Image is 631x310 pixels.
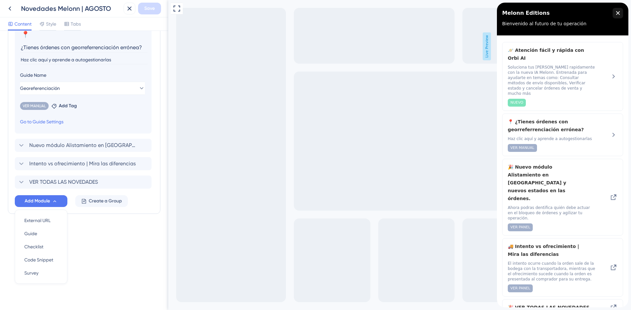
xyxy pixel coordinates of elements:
[13,283,33,288] span: VER PANEL
[19,227,63,240] button: Guide
[15,157,153,170] div: Intento vs ofrecimiento | Mira las diferencias
[24,243,43,251] span: Checklist
[11,240,99,290] div: Intento vs ofrecimiento | Mira las diferencias
[28,6,31,11] div: 3
[20,84,60,92] span: Georeferenciación
[13,143,37,148] span: VER MANUAL
[11,160,88,200] span: 🎉 Nuevo módulo Alistamiento en [GEOGRAPHIC_DATA] y nuevos estados en las órdenes.
[11,115,99,149] div: ¿Tienes órdenes con georreferrenciación errónea?
[138,3,161,14] button: Save
[20,118,63,126] a: Go to Guide Settings
[19,214,63,227] button: External URL
[75,195,128,207] button: Create a Group
[11,258,99,279] span: El intento ocurre cuando la orden sale de la bodega con la transportadora, mientras que el ofreci...
[24,217,51,224] span: External URL
[24,256,53,264] span: Code Snippet
[11,44,99,104] div: Atención fácil y rápida con Orbi AI
[13,97,26,103] span: NUEVO
[11,301,99,309] div: VER TODAS LAS NOVEDADES
[11,301,99,309] span: 🎉 VER TODAS LAS NOVEDADES
[15,195,67,207] button: Add Module
[13,222,33,227] span: VER PANEL
[24,230,37,238] span: Guide
[11,62,99,93] span: Soluciona tus [PERSON_NAME] rapidamente con la nueva IA Melonn. Entrenada para ayudarte en temas ...
[8,2,21,15] img: launcher-image-alternative-text
[20,82,145,95] button: Georeferenciación
[15,176,153,189] div: VER TODAS LAS NOVEDADES
[11,115,99,131] span: 📍 ¿Tienes órdenes con georreferrenciación errónea?
[59,102,77,110] span: Add Tag
[11,240,88,256] span: 🚚 Intento vs ofrecimiento | Mira las diferencias
[89,197,122,205] span: Create a Group
[11,134,99,139] span: Haz clic aquí y aprende a autogestionarlas
[315,32,323,60] span: Live Preview
[46,20,56,28] span: Style
[19,253,63,266] button: Code Snippet
[15,139,153,152] div: Nuevo módulo Alistamiento en [GEOGRAPHIC_DATA] y nuevos estados en las órdenes.
[29,178,98,186] span: VER TODAS LAS NOVEDADES
[71,20,81,28] span: Tabs
[14,20,32,28] span: Content
[29,141,138,149] span: Nuevo módulo Alistamiento en [GEOGRAPHIC_DATA] y nuevos estados en las órdenes.
[11,160,99,229] div: Nuevo módulo Alistamiento en Espera y nuevos estados en las órdenes.
[23,103,46,109] span: VER MANUAL
[19,266,63,279] button: Survey
[20,55,148,64] input: Description
[5,18,89,24] span: Bienvenido al futuro de tu operación
[25,197,50,205] span: Add Module
[144,5,155,12] span: Save
[29,160,136,168] span: Intento vs ofrecimiento | Mira las diferencias
[11,202,99,218] span: Ahora podras dentifica quién debe actuar en el bloqueo de órdenes y agilizar tu operación.
[5,6,53,15] span: Melonn Editions
[24,269,38,277] span: Survey
[19,240,63,253] button: Checklist
[20,29,31,40] button: 📍
[21,4,121,13] div: Novedades Melonn | AGOSTO
[116,5,126,16] div: close resource center
[51,102,77,110] button: Add Tag
[20,71,46,79] span: Guide Name
[11,44,99,59] span: 🪐 Atención fácil y rápida con Orbi AI
[20,42,148,52] input: Header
